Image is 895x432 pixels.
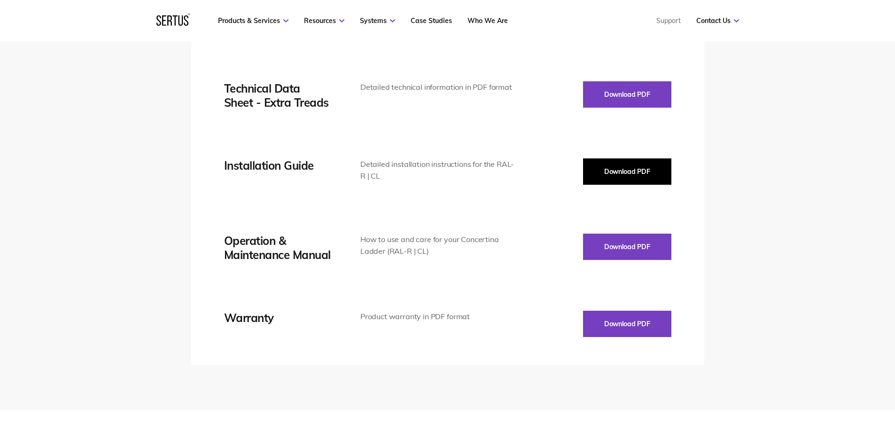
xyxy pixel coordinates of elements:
[304,16,344,25] a: Resources
[360,81,516,94] div: Detailed technical information in PDF format
[583,81,671,108] button: Download PDF
[360,311,516,323] div: Product warranty in PDF format
[360,234,516,258] div: How to use and care for your Concertina Ladder (RAL-R | CL)
[224,81,332,110] div: Technical Data Sheet - Extra Treads
[726,323,895,432] iframe: Chat Widget
[224,158,332,173] div: Installation Guide
[583,311,671,337] button: Download PDF
[583,158,671,185] button: Download PDF
[360,16,395,25] a: Systems
[218,16,288,25] a: Products & Services
[656,16,681,25] a: Support
[583,234,671,260] button: Download PDF
[224,234,332,262] div: Operation & Maintenance Manual
[360,158,516,182] div: Detailed installation instructions for the RAL-R | CL
[224,311,332,325] div: Warranty
[411,16,452,25] a: Case Studies
[696,16,739,25] a: Contact Us
[467,16,508,25] a: Who We Are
